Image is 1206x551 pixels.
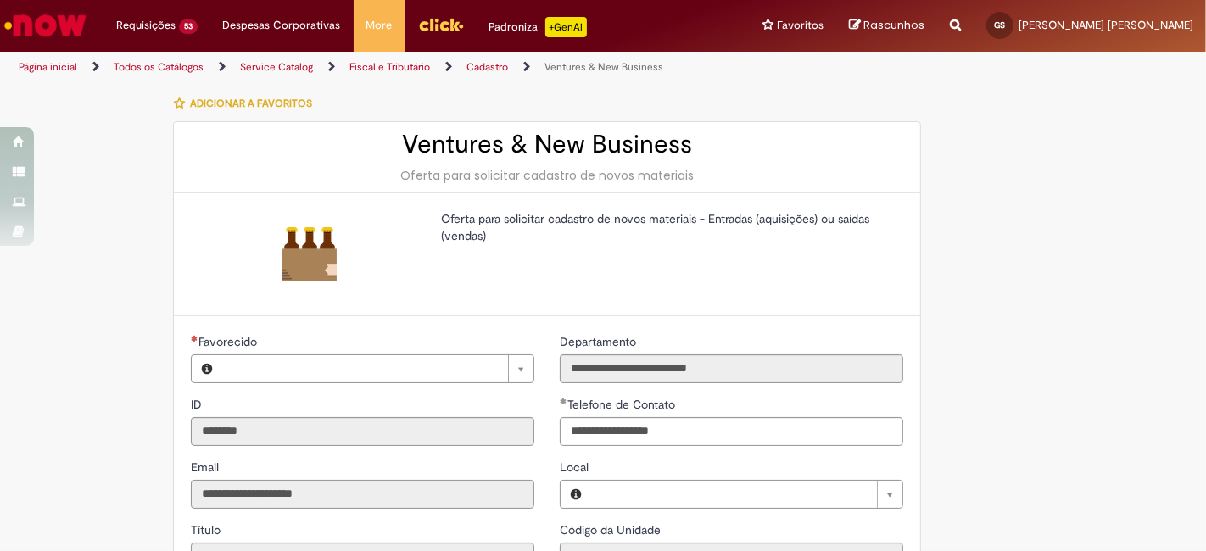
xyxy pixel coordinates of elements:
[777,17,824,34] span: Favoritos
[240,60,313,74] a: Service Catalog
[190,97,312,110] span: Adicionar a Favoritos
[173,86,321,121] button: Adicionar a Favoritos
[222,355,533,382] a: Limpar campo Favorecido
[418,12,464,37] img: click_logo_yellow_360x200.png
[191,396,205,413] label: Somente leitura - ID
[191,480,534,509] input: Email
[441,210,891,244] p: Oferta para solicitar cadastro de novos materiais - Entradas (aquisições) ou saídas (vendas)
[191,521,224,538] label: Somente leitura - Título
[366,17,393,34] span: More
[466,60,508,74] a: Cadastro
[19,60,77,74] a: Página inicial
[863,17,924,33] span: Rascunhos
[849,18,924,34] a: Rascunhos
[560,459,592,475] span: Local
[191,335,198,342] span: Necessários
[1019,18,1193,32] span: [PERSON_NAME] [PERSON_NAME]
[191,459,222,476] label: Somente leitura - Email
[223,17,341,34] span: Despesas Corporativas
[116,17,176,34] span: Requisições
[191,459,222,475] span: Somente leitura - Email
[560,417,903,446] input: Telefone de Contato
[191,397,205,412] span: Somente leitura - ID
[995,19,1006,31] span: GS
[191,417,534,446] input: ID
[489,17,587,37] div: Padroniza
[561,481,591,508] button: Local, Visualizar este registro
[591,481,902,508] a: Limpar campo Local
[567,397,678,412] span: Telefone de Contato
[544,60,663,74] a: Ventures & New Business
[2,8,89,42] img: ServiceNow
[179,19,198,34] span: 53
[13,52,791,83] ul: Trilhas de página
[545,17,587,37] p: +GenAi
[198,334,260,349] span: Necessários - Favorecido
[560,521,664,538] label: Somente leitura - Código da Unidade
[560,398,567,404] span: Obrigatório Preenchido
[560,354,903,383] input: Departamento
[191,131,903,159] h2: Ventures & New Business
[191,167,903,184] div: Oferta para solicitar cadastro de novos materiais
[114,60,204,74] a: Todos os Catálogos
[282,227,337,281] img: Ventures & New Business
[560,333,639,350] label: Somente leitura - Departamento
[349,60,430,74] a: Fiscal e Tributário
[192,355,222,382] button: Favorecido, Visualizar este registro
[560,334,639,349] span: Somente leitura - Departamento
